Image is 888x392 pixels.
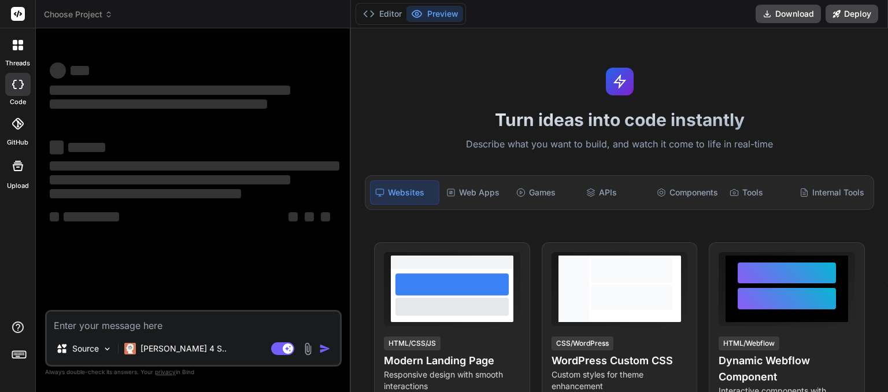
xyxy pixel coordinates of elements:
h1: Turn ideas into code instantly [358,109,881,130]
h4: WordPress Custom CSS [552,353,688,369]
span: ‌ [50,99,267,109]
div: Internal Tools [795,180,869,205]
div: Tools [725,180,793,205]
img: Claude 4 Sonnet [124,343,136,354]
div: Web Apps [442,180,509,205]
span: ‌ [50,140,64,154]
button: Deploy [826,5,878,23]
span: privacy [155,368,176,375]
div: APIs [582,180,649,205]
div: Websites [370,180,439,205]
span: ‌ [50,189,241,198]
div: CSS/WordPress [552,336,613,350]
label: code [10,97,26,107]
span: ‌ [64,212,119,221]
h4: Modern Landing Page [384,353,520,369]
label: threads [5,58,30,68]
button: Download [756,5,821,23]
img: attachment [301,342,314,356]
label: GitHub [7,138,28,147]
span: ‌ [71,66,89,75]
div: Components [652,180,723,205]
span: ‌ [50,62,66,79]
p: Source [72,343,99,354]
span: ‌ [305,212,314,221]
p: Custom styles for theme enhancement [552,369,688,392]
span: ‌ [288,212,298,221]
span: Choose Project [44,9,113,20]
p: Describe what you want to build, and watch it come to life in real-time [358,137,881,152]
span: ‌ [50,212,59,221]
span: ‌ [50,161,339,171]
span: ‌ [50,86,290,95]
h4: Dynamic Webflow Component [719,353,855,385]
button: Editor [358,6,406,22]
p: Responsive design with smooth interactions [384,369,520,392]
p: [PERSON_NAME] 4 S.. [140,343,227,354]
div: HTML/CSS/JS [384,336,441,350]
span: ‌ [50,175,290,184]
div: HTML/Webflow [719,336,779,350]
p: Always double-check its answers. Your in Bind [45,367,342,378]
div: Games [512,180,579,205]
img: icon [319,343,331,354]
label: Upload [7,181,29,191]
span: ‌ [321,212,330,221]
span: ‌ [68,143,105,152]
button: Preview [406,6,463,22]
img: Pick Models [102,344,112,354]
